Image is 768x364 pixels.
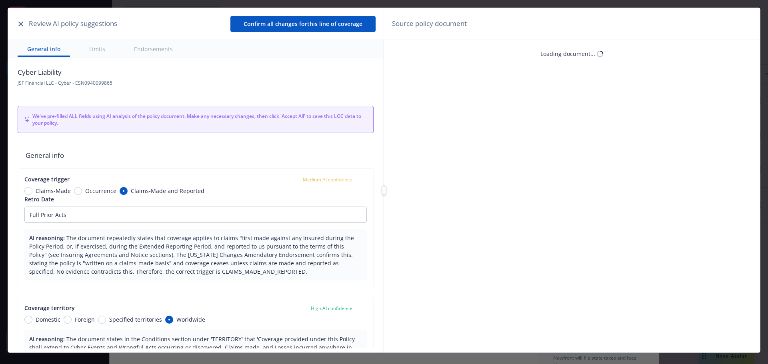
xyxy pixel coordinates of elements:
[18,40,70,57] button: General info
[80,40,115,57] button: Limits
[303,176,352,183] span: Medium AI confidence
[29,18,117,29] span: Review AI policy suggestions
[24,175,70,183] span: Coverage trigger
[32,113,367,126] span: We've pre-filled ALL fields using AI analysis of the policy document. Make any necessary changes,...
[18,67,112,78] span: Cyber Liability
[124,40,182,57] button: Endorsements
[311,305,352,312] span: High AI confidence
[131,187,204,195] span: Claims-Made and Reported
[24,316,32,324] input: Domestic
[36,315,60,324] span: Domestic
[392,18,467,29] span: Source policy document
[230,16,376,32] button: Confirm all changes forthis line of coverage
[120,187,128,195] input: Claims-Made and Reported
[29,234,65,242] span: AI reasoning:
[29,234,354,275] span: The document repeatedly states that coverage applies to claims "first made against any Insured du...
[24,195,54,203] span: Retro Date
[24,187,32,195] input: Claims-Made
[109,315,162,324] span: Specified territories
[24,304,75,312] span: Coverage territory
[176,315,205,324] span: Worldwide
[64,316,72,324] input: Foreign
[29,335,65,343] span: AI reasoning:
[75,315,95,324] span: Foreign
[18,143,374,168] span: General info
[18,80,112,86] span: JSF Financial LLC - Cyber - ESN0940099865
[165,316,173,324] input: Worldwide
[36,187,71,195] span: Claims-Made
[540,50,595,58] div: Loading document...
[98,316,106,324] input: Specified territories
[74,187,82,195] input: Occurrence
[85,187,116,195] span: Occurrence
